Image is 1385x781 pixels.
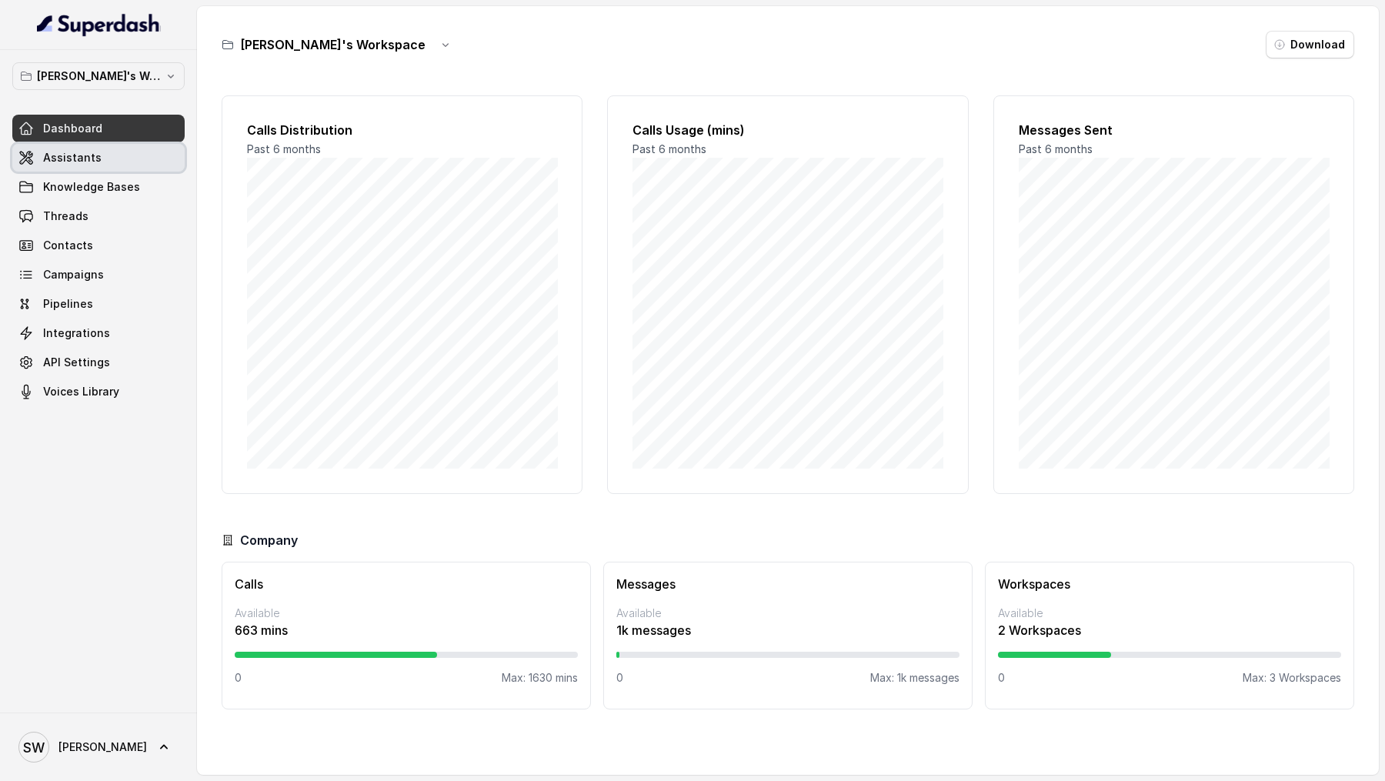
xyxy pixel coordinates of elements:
span: Knowledge Bases [43,179,140,195]
p: Max: 3 Workspaces [1243,670,1341,686]
p: Available [235,606,578,621]
button: Download [1266,31,1354,58]
a: Threads [12,202,185,230]
h2: Messages Sent [1019,121,1329,139]
h2: Calls Distribution [247,121,557,139]
p: Max: 1630 mins [502,670,578,686]
a: Pipelines [12,290,185,318]
h3: Workspaces [998,575,1341,593]
a: Contacts [12,232,185,259]
p: 1k messages [616,621,959,639]
p: 0 [616,670,623,686]
span: Dashboard [43,121,102,136]
a: Knowledge Bases [12,173,185,201]
p: 2 Workspaces [998,621,1341,639]
span: Past 6 months [247,142,321,155]
h3: Company [240,531,298,549]
a: Voices Library [12,378,185,406]
span: Pipelines [43,296,93,312]
span: Assistants [43,150,102,165]
button: [PERSON_NAME]'s Workspace [12,62,185,90]
h3: [PERSON_NAME]'s Workspace [240,35,426,54]
a: Assistants [12,144,185,172]
text: SW [23,739,45,756]
span: Integrations [43,325,110,341]
span: Contacts [43,238,93,253]
p: Available [616,606,959,621]
h3: Messages [616,575,959,593]
span: Campaigns [43,267,104,282]
span: Past 6 months [1019,142,1093,155]
a: Campaigns [12,261,185,289]
a: Dashboard [12,115,185,142]
h2: Calls Usage (mins) [632,121,943,139]
img: light.svg [37,12,161,37]
span: Past 6 months [632,142,706,155]
p: 0 [998,670,1005,686]
p: Available [998,606,1341,621]
span: Threads [43,209,88,224]
span: [PERSON_NAME] [58,739,147,755]
h3: Calls [235,575,578,593]
a: API Settings [12,349,185,376]
p: 663 mins [235,621,578,639]
p: 0 [235,670,242,686]
a: Integrations [12,319,185,347]
a: [PERSON_NAME] [12,726,185,769]
span: API Settings [43,355,110,370]
span: Voices Library [43,384,119,399]
p: Max: 1k messages [870,670,959,686]
p: [PERSON_NAME]'s Workspace [37,67,160,85]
